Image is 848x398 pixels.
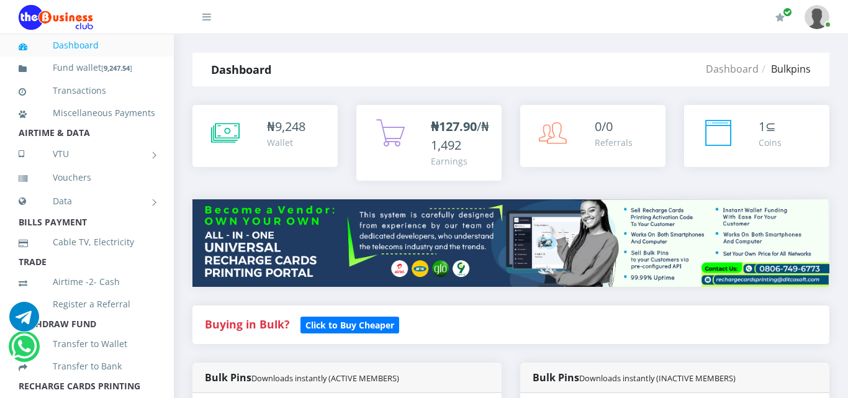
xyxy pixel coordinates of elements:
a: Dashboard [706,62,759,76]
strong: Buying in Bulk? [205,317,289,332]
a: VTU [19,138,155,170]
a: Transactions [19,76,155,105]
img: User [805,5,829,29]
a: ₦127.90/₦1,492 Earnings [356,105,502,181]
img: multitenant_rcp.png [192,199,829,287]
b: ₦127.90 [431,118,477,135]
small: Downloads instantly (ACTIVE MEMBERS) [251,373,399,384]
small: [ ] [101,63,132,73]
strong: Bulk Pins [533,371,736,384]
a: Click to Buy Cheaper [300,317,399,332]
li: Bulkpins [759,61,811,76]
span: Renew/Upgrade Subscription [783,7,792,17]
i: Renew/Upgrade Subscription [775,12,785,22]
span: 1 [759,118,765,135]
img: Logo [19,5,93,30]
a: ₦9,248 Wallet [192,105,338,167]
small: Downloads instantly (INACTIVE MEMBERS) [579,373,736,384]
a: Register a Referral [19,290,155,319]
b: 9,247.54 [104,63,130,73]
a: Transfer to Bank [19,352,155,381]
div: ₦ [267,117,305,136]
a: Fund wallet[9,247.54] [19,53,155,83]
a: Vouchers [19,163,155,192]
div: Earnings [431,155,489,168]
a: Data [19,186,155,217]
a: Chat for support [9,311,39,332]
span: /₦1,492 [431,118,489,153]
a: Dashboard [19,31,155,60]
div: Coins [759,136,782,149]
div: Referrals [595,136,633,149]
a: Airtime -2- Cash [19,268,155,296]
strong: Dashboard [211,62,271,77]
b: Click to Buy Cheaper [305,319,394,331]
strong: Bulk Pins [205,371,399,384]
span: 9,248 [275,118,305,135]
a: Miscellaneous Payments [19,99,155,127]
a: Chat for support [11,341,37,361]
div: ⊆ [759,117,782,136]
a: Cable TV, Electricity [19,228,155,256]
span: 0/0 [595,118,613,135]
a: Transfer to Wallet [19,330,155,358]
a: 0/0 Referrals [520,105,665,167]
div: Wallet [267,136,305,149]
